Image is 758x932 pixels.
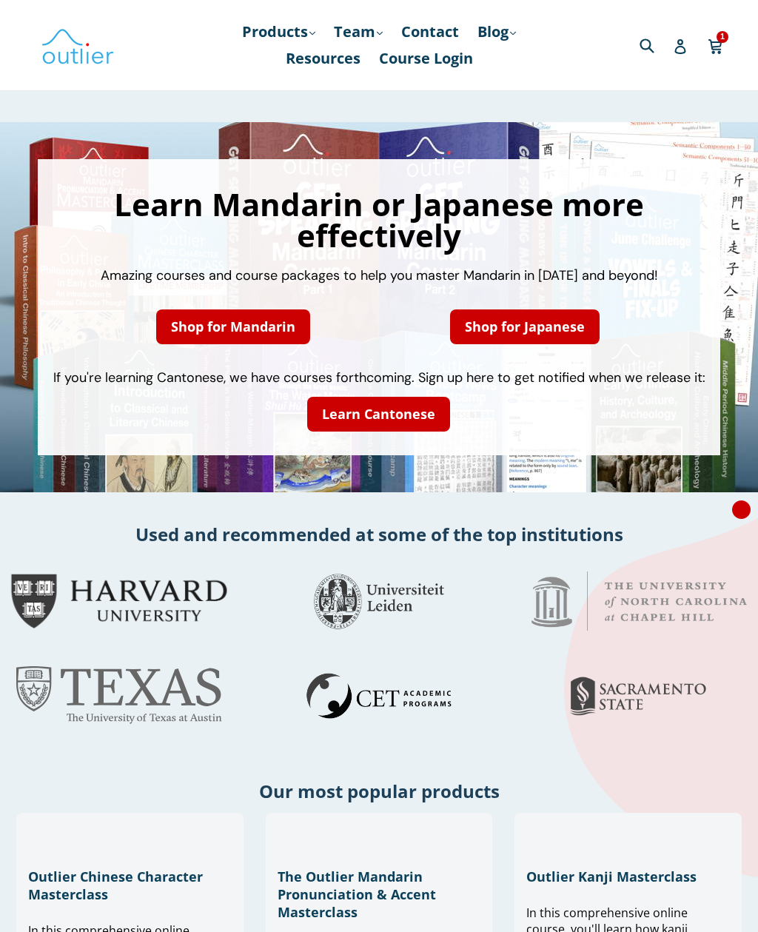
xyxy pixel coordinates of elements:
span: If you're learning Cantonese, we have courses forthcoming. Sign up here to get notified when we r... [53,369,705,386]
a: Shop for Japanese [450,309,600,344]
input: Search [636,30,677,60]
a: Learn Cantonese [307,397,450,432]
span: 1 [717,31,728,42]
h1: Learn Mandarin or Japanese more effectively [53,189,705,251]
a: Products [235,19,323,45]
a: Contact [394,19,466,45]
h3: Outlier Kanji Masterclass [526,868,730,885]
a: 1 [708,28,725,62]
h3: Outlier Chinese Character Masterclass [28,868,232,903]
a: Resources [278,45,368,72]
a: Shop for Mandarin [156,309,310,344]
a: Blog [470,19,523,45]
img: Outlier Linguistics [41,24,115,67]
span: Amazing courses and course packages to help you master Mandarin in [DATE] and beyond! [101,266,658,284]
a: Course Login [372,45,480,72]
a: Team [326,19,390,45]
h3: The Outlier Mandarin Pronunciation & Accent Masterclass [278,868,481,921]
